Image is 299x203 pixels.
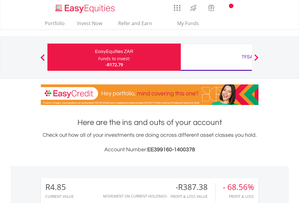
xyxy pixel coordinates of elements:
div: Funds to invest: [98,56,130,62]
img: EasyCredit Promotion Banner [41,84,258,105]
span: My Funds [168,19,208,27]
a: My Profile [251,2,266,15]
div: Check out how all of your investments are doing across different asset classes you hold. [41,131,258,154]
div: - 68.56% [223,183,254,192]
img: grid-menu-icon.svg [174,5,180,11]
div: Movement on Current Holdings: [103,194,167,198]
a: Portfolio [42,20,67,30]
img: vouchers-v2.svg [206,3,216,13]
button: Next [250,57,262,63]
div: CURRENT VALUE [45,195,74,198]
a: Refer and Earn [112,20,158,30]
a: FAQ's and Support [236,2,251,14]
div: EasyEquities ZAR [51,47,177,56]
img: EasyEquities_Logo.png [54,4,117,14]
div: Profit & Loss [223,195,254,198]
span: -R172.79 [106,62,123,67]
a: Notifications [220,2,236,14]
span: Refer and Earn [118,20,152,27]
h1: Here are the ins and outs of your account [41,117,258,128]
a: Vouchers [202,2,220,13]
button: Previous [37,57,49,63]
div: R4.85 [45,183,74,192]
span: EE399160-1400378 [147,147,195,152]
a: AppsGrid [170,2,184,11]
a: Invest Now [75,20,105,30]
img: thrive-v2.svg [188,3,198,13]
div: -R387.38 [171,183,215,192]
h3: Account Number: [41,146,258,154]
a: Home page [53,2,117,14]
div: Profit & Loss Value [171,195,215,198]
